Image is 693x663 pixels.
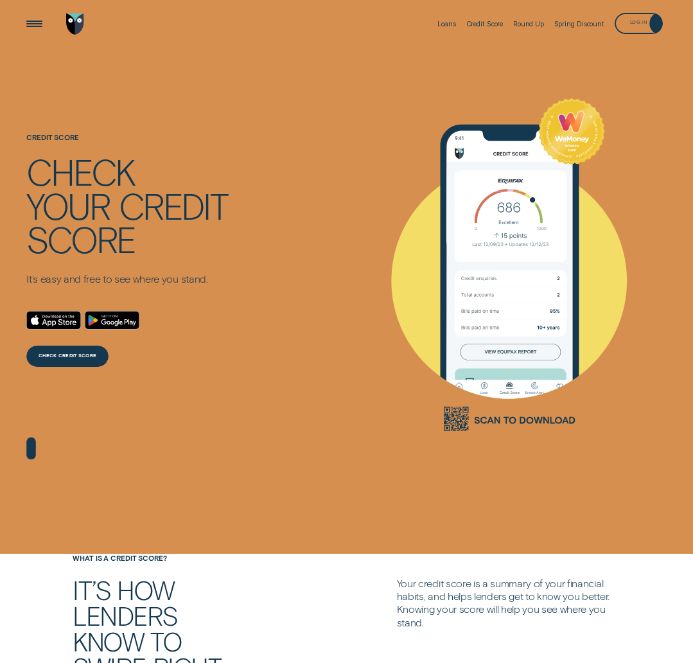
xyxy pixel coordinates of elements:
[26,133,227,155] h1: Credit Score
[26,311,81,330] a: Download on the App Store
[513,20,544,28] div: Round Up
[26,346,109,367] a: CHECK CREDIT SCORE
[437,20,455,28] div: Loans
[26,155,134,188] div: Check
[69,554,254,562] h4: What is a Credit Score?
[393,577,624,629] div: Your credit score is a summary of your financial habits, and helps lenders get to know you better...
[66,13,84,35] img: Wisr
[26,272,227,285] p: It’s easy and free to see where you stand.
[466,20,504,28] div: Credit Score
[554,20,604,28] div: Spring Discount
[26,189,110,222] div: your
[26,155,227,256] h4: Check your credit score
[26,222,135,256] div: score
[85,311,139,330] a: Android App on Google Play
[119,189,228,222] div: credit
[615,13,663,35] button: Log in
[24,13,46,35] button: Open Menu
